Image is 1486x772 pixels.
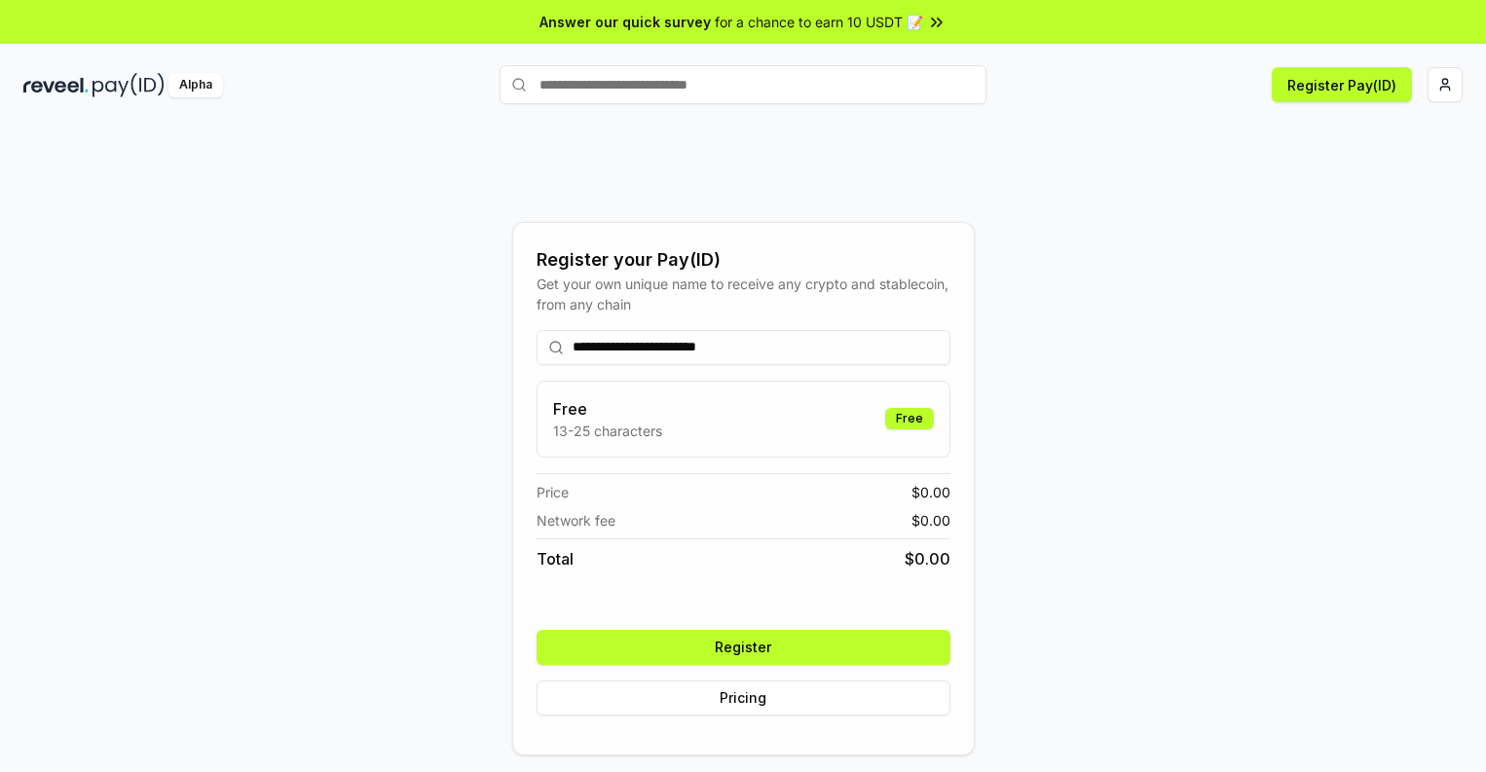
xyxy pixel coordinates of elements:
[553,397,662,421] h3: Free
[911,482,950,502] span: $ 0.00
[537,547,574,570] span: Total
[911,510,950,531] span: $ 0.00
[537,680,950,716] button: Pricing
[537,274,950,314] div: Get your own unique name to receive any crypto and stablecoin, from any chain
[537,510,615,531] span: Network fee
[168,73,223,97] div: Alpha
[553,421,662,441] p: 13-25 characters
[539,12,711,32] span: Answer our quick survey
[715,12,923,32] span: for a chance to earn 10 USDT 📝
[537,482,569,502] span: Price
[23,73,89,97] img: reveel_dark
[93,73,165,97] img: pay_id
[537,630,950,665] button: Register
[885,408,934,429] div: Free
[905,547,950,570] span: $ 0.00
[1272,67,1412,102] button: Register Pay(ID)
[537,246,950,274] div: Register your Pay(ID)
